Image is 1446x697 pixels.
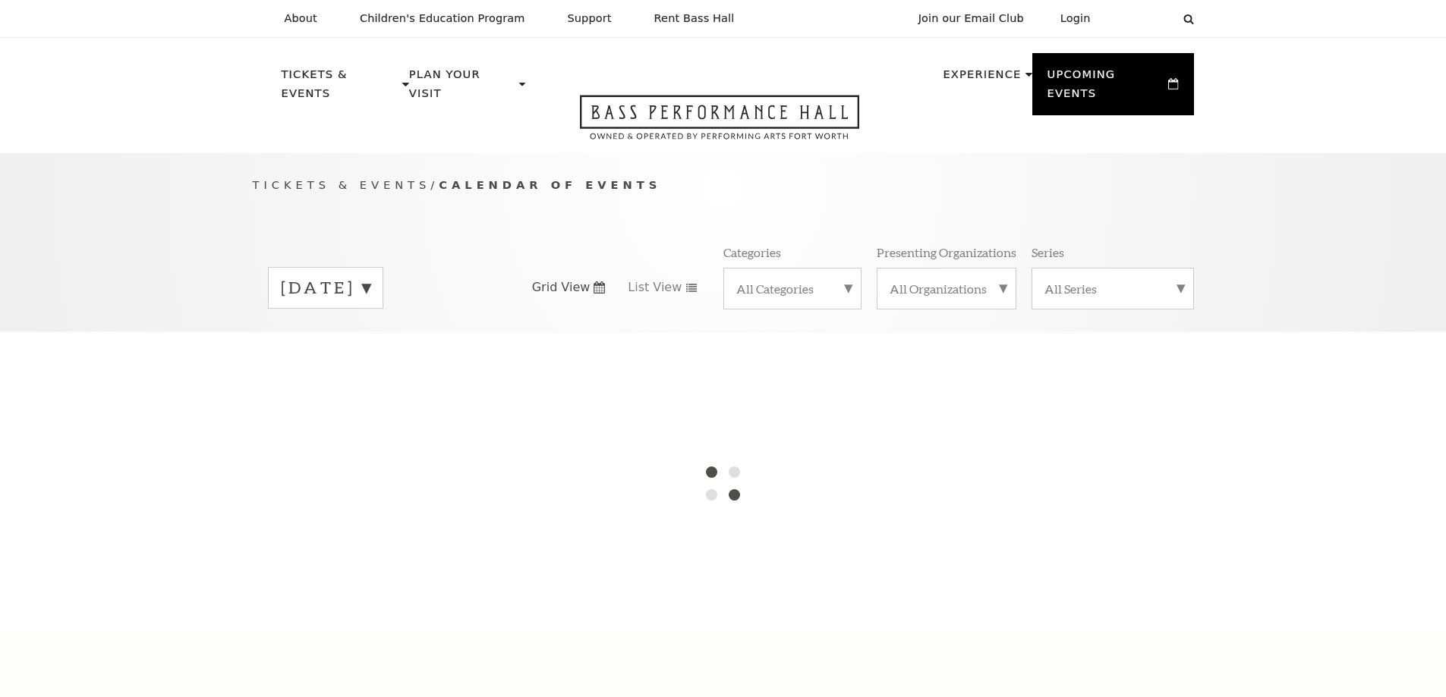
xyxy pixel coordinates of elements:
[439,178,661,191] span: Calendar of Events
[1044,281,1181,297] label: All Series
[654,12,735,25] p: Rent Bass Hall
[890,281,1003,297] label: All Organizations
[285,12,317,25] p: About
[282,65,399,111] p: Tickets & Events
[1115,11,1169,26] select: Select:
[628,279,682,296] span: List View
[723,244,781,260] p: Categories
[253,178,431,191] span: Tickets & Events
[532,279,591,296] span: Grid View
[736,281,849,297] label: All Categories
[1032,244,1064,260] p: Series
[360,12,525,25] p: Children's Education Program
[1047,65,1165,111] p: Upcoming Events
[253,176,1194,195] p: /
[281,276,370,300] label: [DATE]
[568,12,612,25] p: Support
[943,65,1021,93] p: Experience
[409,65,515,111] p: Plan Your Visit
[877,244,1016,260] p: Presenting Organizations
